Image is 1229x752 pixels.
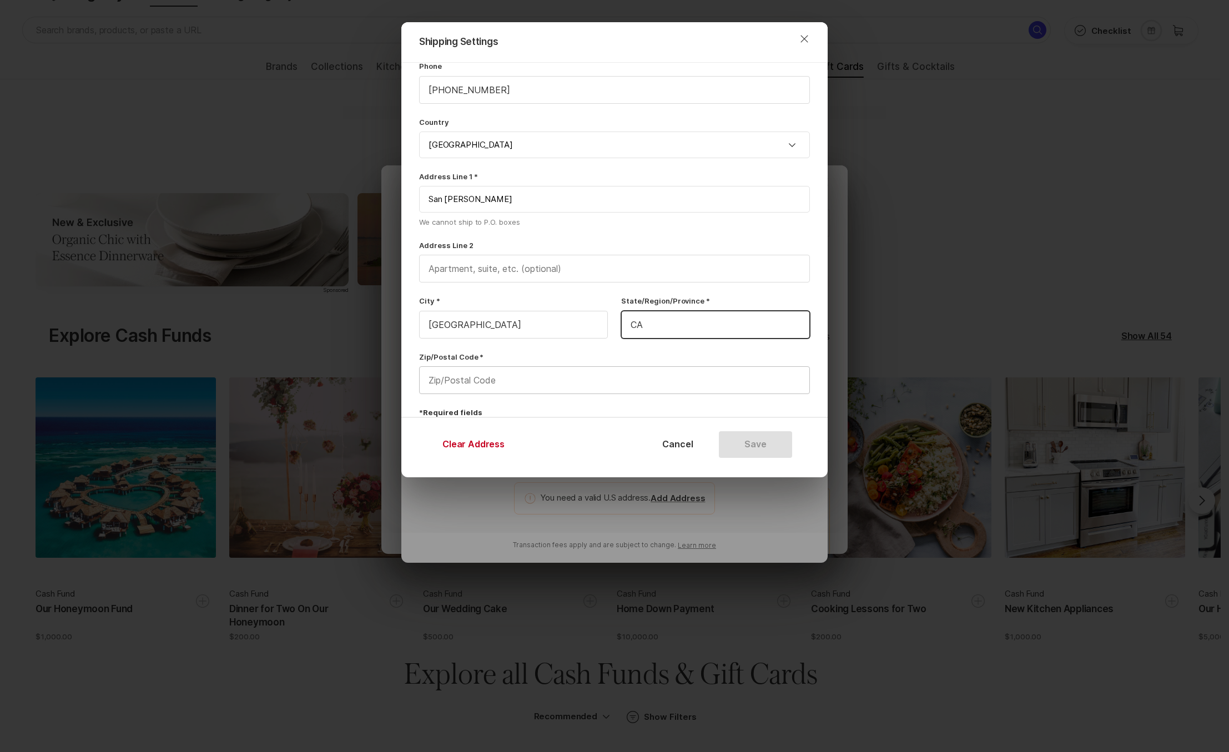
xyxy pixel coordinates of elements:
input: Apartment, suite, etc. (optional) [420,255,809,282]
label: State/Region/Province * [621,296,810,306]
input: State/Region/Province [622,311,809,338]
label: Phone [419,61,810,71]
label: Address Line 1 * [419,171,810,181]
input: 555-555-5555 [420,77,809,103]
label: Zip/Postal Code * [419,352,810,362]
label: City * [419,296,608,306]
label: Address Line 2 [419,240,810,250]
label: Country [419,117,810,127]
p: *Required fields [419,407,810,417]
button: open menu [781,138,803,152]
button: Save [719,431,792,458]
input: Zip/Postal Code [420,367,809,393]
p: Shipping Settings [419,36,810,49]
span: Option select [785,138,799,152]
button: Clear Address [437,431,510,458]
p: We cannot ship to P.O. boxes [419,217,810,227]
input: City [420,311,607,338]
button: Cancel [641,431,714,458]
